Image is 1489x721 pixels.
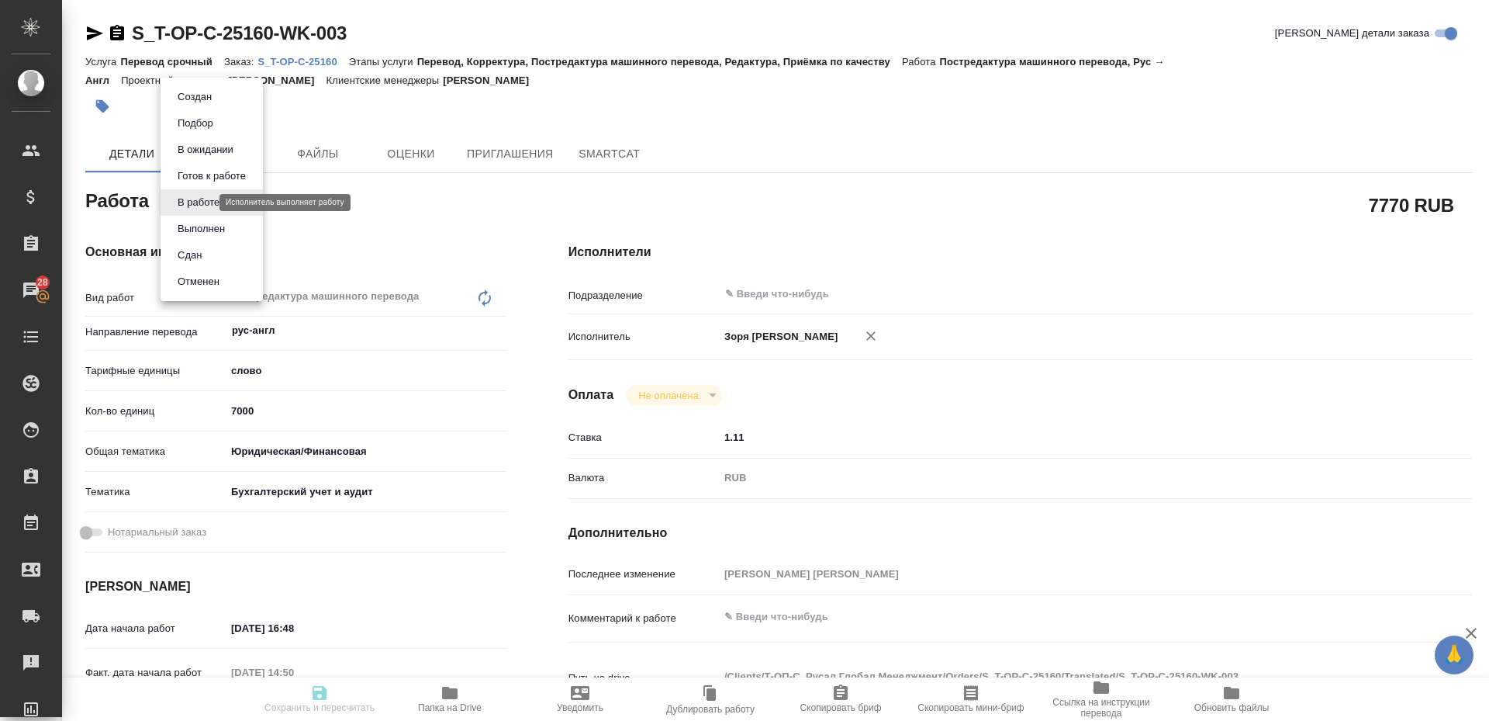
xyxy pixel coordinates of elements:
[173,115,218,132] button: Подбор
[173,247,206,264] button: Сдан
[173,168,250,185] button: Готов к работе
[173,141,238,158] button: В ожидании
[173,88,216,106] button: Создан
[173,194,224,211] button: В работе
[173,273,224,290] button: Отменен
[173,220,230,237] button: Выполнен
